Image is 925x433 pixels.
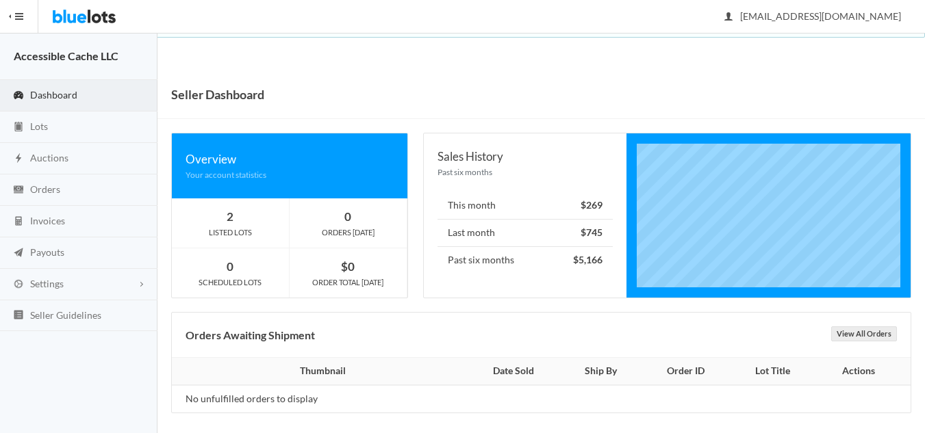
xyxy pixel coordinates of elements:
[12,90,25,103] ion-icon: speedometer
[12,309,25,322] ion-icon: list box
[344,209,351,224] strong: 0
[573,254,603,265] strong: $5,166
[172,385,466,412] td: No unfulfilled orders to display
[30,183,60,195] span: Orders
[641,358,731,385] th: Order ID
[186,150,394,168] div: Overview
[30,152,68,163] span: Auctions
[227,209,233,224] strong: 2
[438,219,613,247] li: Last month
[12,215,25,228] ion-icon: calculator
[290,226,407,239] div: ORDERS [DATE]
[186,328,315,341] b: Orders Awaiting Shipment
[831,326,897,341] a: View All Orders
[438,192,613,220] li: This month
[186,168,394,181] div: Your account statistics
[466,358,561,385] th: Date Sold
[290,276,407,289] div: ORDER TOTAL [DATE]
[438,246,613,274] li: Past six months
[30,246,64,258] span: Payouts
[172,226,289,239] div: LISTED LOTS
[341,259,355,274] strong: $0
[14,49,118,62] strong: Accessible Cache LLC
[30,120,48,132] span: Lots
[581,199,603,211] strong: $269
[725,10,901,22] span: [EMAIL_ADDRESS][DOMAIN_NAME]
[30,215,65,226] span: Invoices
[438,147,613,166] div: Sales History
[12,247,25,260] ion-icon: paper plane
[30,278,64,289] span: Settings
[171,84,264,105] h1: Seller Dashboard
[731,358,815,385] th: Lot Title
[438,166,613,179] div: Past six months
[172,276,289,289] div: SCHEDULED LOTS
[12,184,25,197] ion-icon: cash
[12,153,25,166] ion-icon: flash
[581,226,603,238] strong: $745
[12,278,25,291] ion-icon: cog
[815,358,911,385] th: Actions
[561,358,641,385] th: Ship By
[30,309,101,321] span: Seller Guidelines
[722,11,735,24] ion-icon: person
[172,358,466,385] th: Thumbnail
[30,89,77,101] span: Dashboard
[227,259,233,274] strong: 0
[12,121,25,134] ion-icon: clipboard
